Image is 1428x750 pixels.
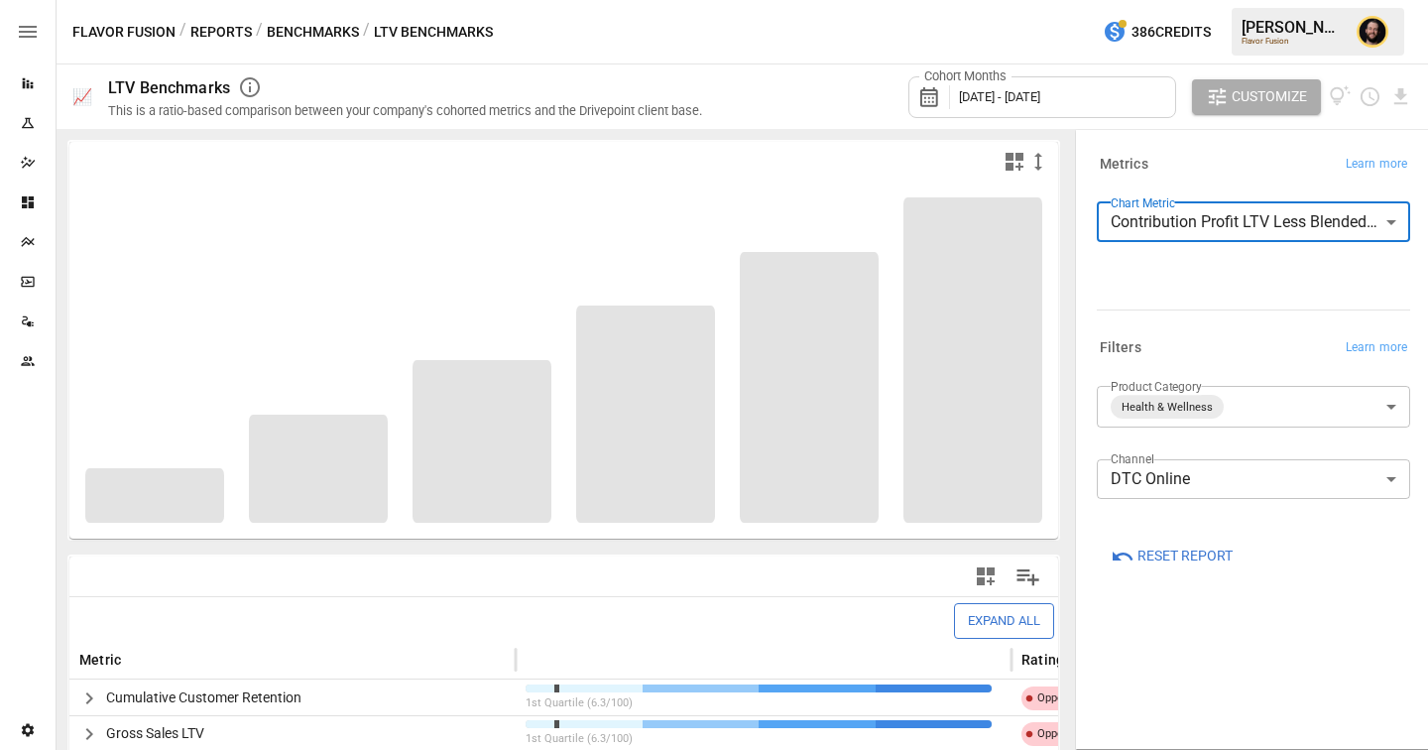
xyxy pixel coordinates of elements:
p: 1st Quartile (6.3/100) [526,731,992,748]
span: Health & Wellness [1114,396,1221,419]
button: Reports [190,20,252,45]
button: Expand All [954,603,1054,638]
button: Customize [1192,79,1321,115]
div: / [179,20,186,45]
span: Cumulative Customer Retention [106,681,301,715]
label: Chart Metric [1111,194,1175,211]
button: Schedule report [1359,85,1381,108]
span: Rating [1021,650,1064,670]
h6: Metrics [1100,154,1148,176]
span: Learn more [1346,338,1407,358]
button: Sort [123,646,151,674]
label: Channel [1111,450,1154,467]
p: 1st Quartile (6.3/100) [526,695,992,712]
button: Download report [1389,85,1412,108]
span: 386 Credits [1131,20,1211,45]
div: [PERSON_NAME] [1242,18,1345,37]
span: Learn more [1346,155,1407,175]
button: Sort [528,646,555,674]
span: Opportunity [1029,681,1103,715]
button: View documentation [1329,79,1352,115]
div: / [363,20,370,45]
span: Reset Report [1137,544,1233,568]
span: [DATE] - [DATE] [959,89,1040,104]
button: Reset Report [1097,539,1247,574]
span: Customize [1232,84,1307,109]
button: Manage Columns [1006,555,1050,599]
h6: Filters [1100,337,1141,359]
span: Metric [79,650,121,670]
div: This is a ratio-based comparison between your company's cohorted metrics and the Drivepoint clien... [108,103,702,118]
div: / [256,20,263,45]
div: 📈 [72,87,92,106]
button: 386Credits [1095,14,1219,51]
button: Benchmarks [267,20,359,45]
div: DTC Online [1097,459,1410,499]
img: Ciaran Nugent [1357,16,1388,48]
div: LTV Benchmarks [108,78,230,97]
button: Ciaran Nugent [1345,4,1400,60]
label: Product Category [1111,378,1202,395]
label: Cohort Months [919,67,1011,85]
div: Flavor Fusion [1242,37,1345,46]
button: Flavor Fusion [72,20,176,45]
div: Contribution Profit LTV Less Blended CAC (Day 180) [1097,202,1410,242]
